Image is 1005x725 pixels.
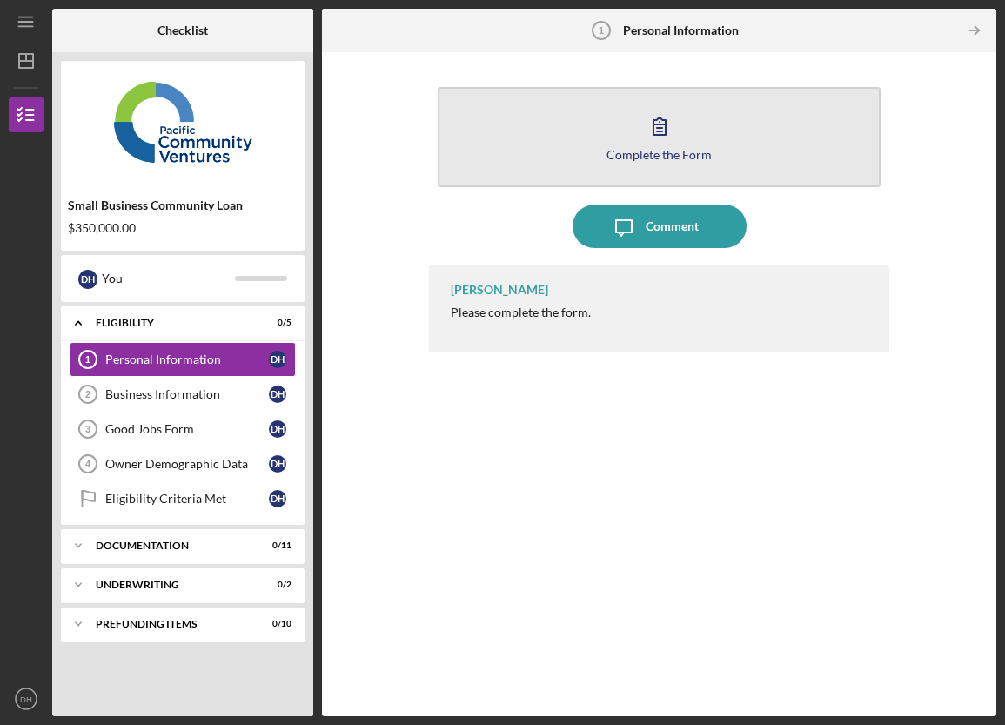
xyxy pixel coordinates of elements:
[96,318,248,328] div: Eligibility
[260,318,291,328] div: 0 / 5
[85,459,91,469] tspan: 4
[105,387,269,401] div: Business Information
[20,695,32,704] text: DH
[96,580,248,590] div: Underwriting
[105,352,269,366] div: Personal Information
[451,305,591,319] div: Please complete the form.
[68,221,298,235] div: $350,000.00
[269,386,286,403] div: D H
[646,205,699,248] div: Comment
[68,198,298,212] div: Small Business Community Loan
[105,422,269,436] div: Good Jobs Form
[260,580,291,590] div: 0 / 2
[105,492,269,506] div: Eligibility Criteria Met
[70,446,296,481] a: 4Owner Demographic DataDH
[269,490,286,507] div: D H
[102,264,235,293] div: You
[70,377,296,412] a: 2Business InformationDH
[157,23,208,37] b: Checklist
[269,420,286,438] div: D H
[623,23,739,37] b: Personal Information
[438,87,881,187] button: Complete the Form
[573,205,747,248] button: Comment
[606,148,712,161] div: Complete the Form
[70,481,296,516] a: Eligibility Criteria MetDH
[260,619,291,629] div: 0 / 10
[78,270,97,289] div: D H
[85,424,90,434] tspan: 3
[260,540,291,551] div: 0 / 11
[61,70,305,174] img: Product logo
[9,681,44,716] button: DH
[269,351,286,368] div: D H
[451,283,548,297] div: [PERSON_NAME]
[599,25,604,36] tspan: 1
[96,619,248,629] div: Prefunding Items
[85,389,90,399] tspan: 2
[105,457,269,471] div: Owner Demographic Data
[70,412,296,446] a: 3Good Jobs FormDH
[85,354,90,365] tspan: 1
[70,342,296,377] a: 1Personal InformationDH
[96,540,248,551] div: Documentation
[269,455,286,473] div: D H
